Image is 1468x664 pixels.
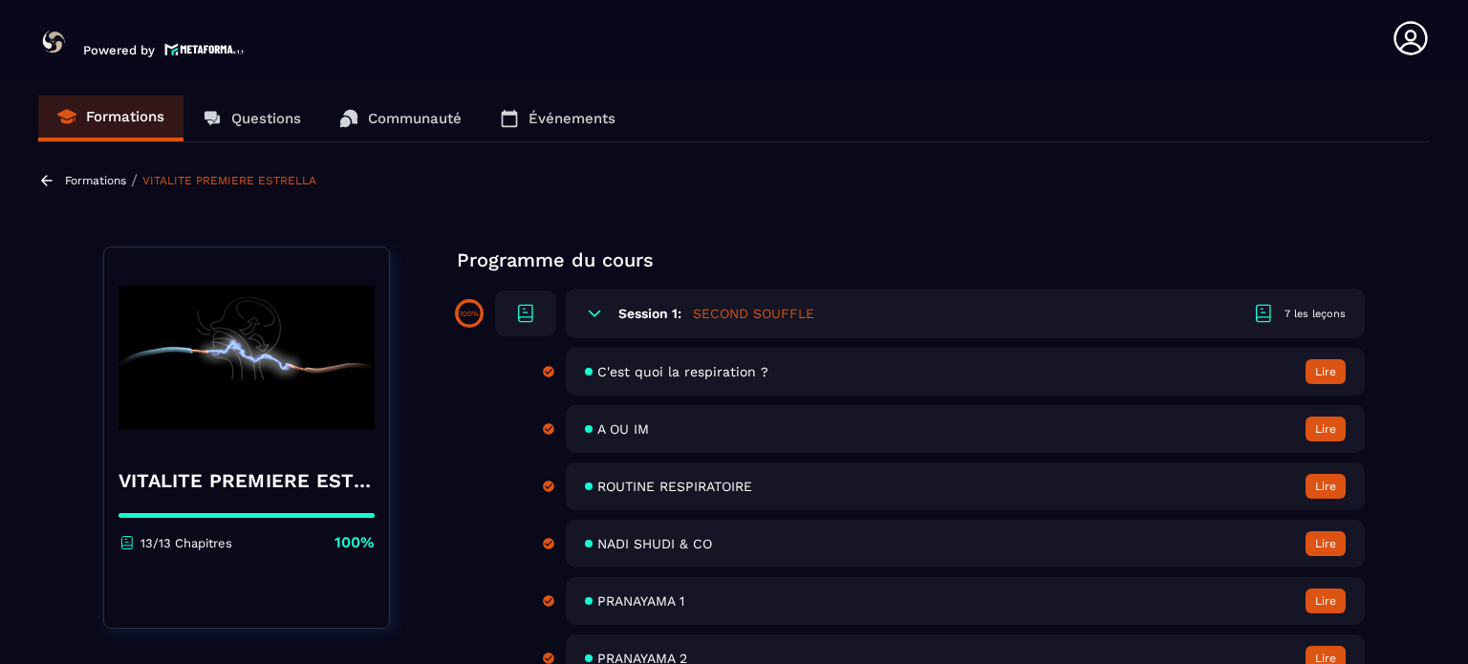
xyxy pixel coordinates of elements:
[693,304,814,323] h5: SECOND SOUFFLE
[119,467,375,494] h4: VITALITE PREMIERE ESTRELLA
[65,174,126,187] a: Formations
[38,27,69,57] img: logo-branding
[597,479,752,494] span: ROUTINE RESPIRATOIRE
[481,96,635,141] a: Événements
[140,536,232,550] p: 13/13 Chapitres
[1306,417,1346,441] button: Lire
[142,174,316,187] a: VITALITE PREMIERE ESTRELLA
[597,421,649,437] span: A OU IM
[618,306,681,321] h6: Session 1:
[457,246,1365,273] p: Programme du cours
[529,110,615,127] p: Événements
[597,593,684,609] span: PRANAYAMA 1
[183,96,320,141] a: Questions
[597,536,712,551] span: NADI SHUDI & CO
[164,41,245,57] img: logo
[131,171,138,189] span: /
[86,108,164,125] p: Formations
[460,310,479,318] p: 100%
[38,96,183,141] a: Formations
[597,364,768,379] span: C'est quoi la respiration ?
[320,96,481,141] a: Communauté
[368,110,462,127] p: Communauté
[335,532,375,553] p: 100%
[231,110,301,127] p: Questions
[1284,307,1346,321] div: 7 les leçons
[1306,359,1346,384] button: Lire
[1306,531,1346,556] button: Lire
[83,43,155,57] p: Powered by
[119,262,375,453] img: banner
[1306,589,1346,613] button: Lire
[1306,474,1346,499] button: Lire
